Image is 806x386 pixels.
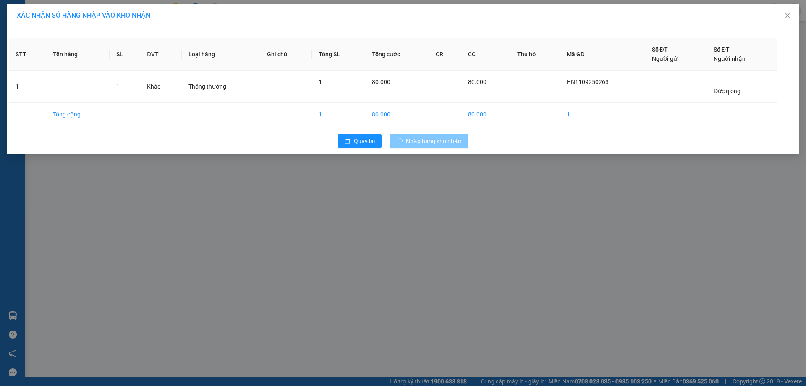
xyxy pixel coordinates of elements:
td: Tổng cộng [46,103,109,126]
td: Khác [140,71,181,103]
span: Quay lại [354,137,375,146]
span: Số ĐT [652,46,668,53]
td: 1 [312,103,365,126]
th: Tổng SL [312,38,365,71]
th: SL [110,38,141,71]
span: Nhập hàng kho nhận [406,137,461,146]
td: 80.000 [461,103,510,126]
th: CR [429,38,461,71]
span: 1 [116,83,120,90]
span: Người gửi [652,55,679,62]
td: 80.000 [365,103,429,126]
td: 1 [560,103,645,126]
th: Loại hàng [182,38,260,71]
button: Nhập hàng kho nhận [390,134,468,148]
span: 80.000 [468,79,487,85]
td: Thông thường [182,71,260,103]
th: Tên hàng [46,38,109,71]
th: Mã GD [560,38,645,71]
span: XÁC NHẬN SỐ HÀNG NHẬP VÀO KHO NHẬN [17,11,150,19]
span: close [784,12,791,19]
td: 1 [9,71,46,103]
span: Người nhận [714,55,746,62]
span: Đức qlong [714,88,741,95]
button: Close [776,4,799,28]
th: CC [461,38,510,71]
th: ĐVT [140,38,181,71]
th: Thu hộ [510,38,560,71]
button: rollbackQuay lại [338,134,382,148]
span: 1 [319,79,322,85]
span: HN1109250263 [567,79,609,85]
th: Ghi chú [260,38,312,71]
th: Tổng cước [365,38,429,71]
span: loading [397,138,406,144]
th: STT [9,38,46,71]
span: rollback [345,138,351,145]
span: 80.000 [372,79,390,85]
span: Số ĐT [714,46,730,53]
